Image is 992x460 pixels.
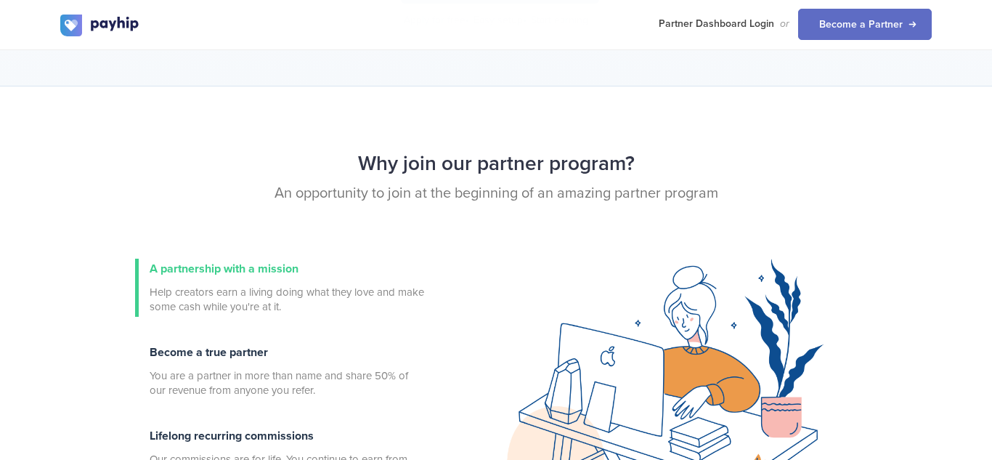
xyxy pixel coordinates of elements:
[150,285,426,314] span: Help creators earn a living doing what they love and make some cash while you're at it.
[150,368,426,398] span: You are a partner in more than name and share 50% of our revenue from anyone you refer.
[798,9,932,40] a: Become a Partner
[150,262,298,276] span: A partnership with a mission
[135,342,426,400] a: Become a true partner You are a partner in more than name and share 50% of our revenue from anyon...
[60,183,932,204] p: An opportunity to join at the beginning of an amazing partner program
[150,429,314,443] span: Lifelong recurring commissions
[135,259,426,317] a: A partnership with a mission Help creators earn a living doing what they love and make some cash ...
[60,15,140,36] img: logo.svg
[150,345,268,360] span: Become a true partner
[60,145,932,183] h2: Why join our partner program?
